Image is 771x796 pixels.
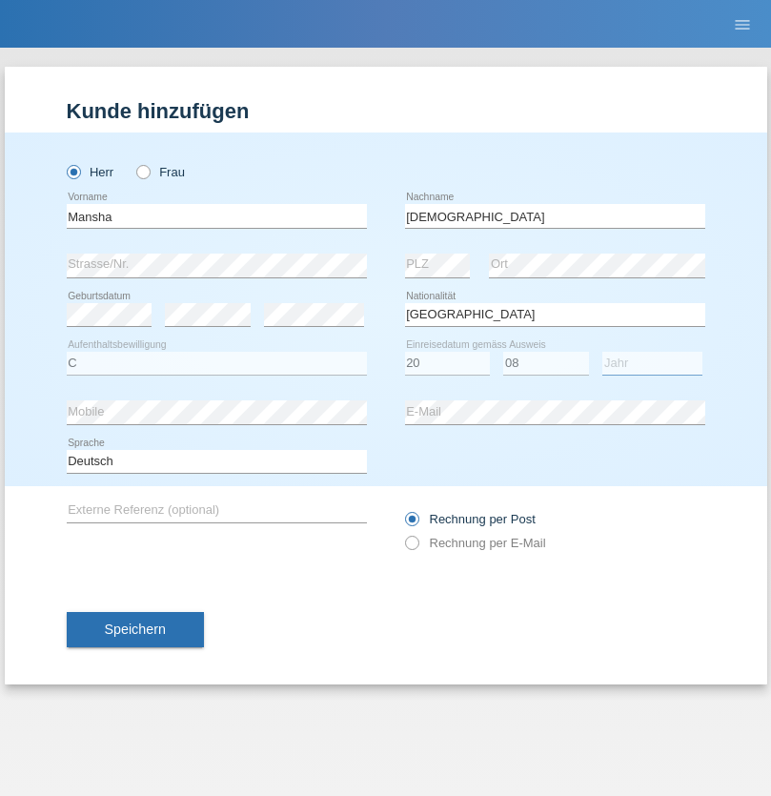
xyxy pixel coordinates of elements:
input: Herr [67,165,79,177]
label: Herr [67,165,114,179]
input: Rechnung per E-Mail [405,536,417,560]
i: menu [733,15,752,34]
label: Frau [136,165,185,179]
input: Rechnung per Post [405,512,417,536]
span: Speichern [105,622,166,637]
button: Speichern [67,612,204,648]
label: Rechnung per E-Mail [405,536,546,550]
h1: Kunde hinzufügen [67,99,705,123]
label: Rechnung per Post [405,512,536,526]
input: Frau [136,165,149,177]
a: menu [723,18,761,30]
